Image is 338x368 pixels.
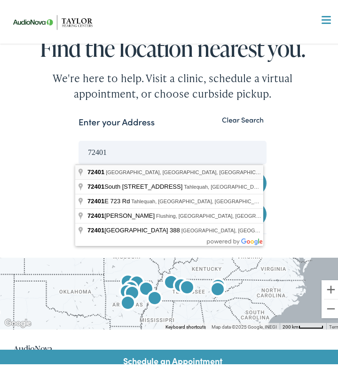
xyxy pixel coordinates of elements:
div: AudioNova [122,265,152,295]
button: Clear Search [219,112,267,121]
a: Open this area in Google Maps (opens a new window) [2,314,33,326]
div: AudioNova [172,270,202,300]
span: Tahlequah, [GEOGRAPHIC_DATA], [GEOGRAPHIC_DATA] [184,180,321,186]
div: AudioNova [112,274,142,304]
label: Enter your Address [79,112,155,125]
div: AudioNova [131,271,161,301]
span: 72401 [87,223,104,230]
span: 72401 [87,165,104,172]
span: Flushing, [GEOGRAPHIC_DATA], [GEOGRAPHIC_DATA] [156,209,289,215]
div: AudioNova [156,265,186,295]
span: [PERSON_NAME] [87,208,156,215]
span: 72401 [87,179,104,186]
span: Map data ©2025 Google, INEGI [212,321,277,326]
span: E 723 Rd [87,194,131,201]
span: 72401 [87,208,104,215]
div: AudioNova [166,268,196,298]
div: AudioNova [113,285,143,315]
img: Google [2,314,33,326]
button: Keyboard shortcuts [165,320,206,327]
div: AudioNova [117,276,147,306]
a: AudioNova [14,339,52,351]
div: We're here to help. Visit a clinic, schedule a virtual appointment, or choose curbside pickup. [22,67,323,98]
span: South [STREET_ADDRESS] [87,179,184,186]
span: [GEOGRAPHIC_DATA], [GEOGRAPHIC_DATA], [GEOGRAPHIC_DATA] [106,166,273,171]
input: Enter your address or zip code [79,137,267,161]
span: [GEOGRAPHIC_DATA] 388 [87,223,181,230]
span: 200 km [283,321,299,326]
div: AudioNova [116,271,146,301]
span: Tahlequah, [GEOGRAPHIC_DATA], [GEOGRAPHIC_DATA] [131,195,268,200]
div: Taylor Hearing Centers by AudioNova [203,272,233,302]
button: Map Scale: 200 km per 49 pixels [280,319,326,326]
div: AudioNova [113,264,143,294]
div: Taylor Hearing Centers by AudioNova [203,268,233,299]
div: AudioNova [140,281,170,311]
span: 72401 [87,194,104,201]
